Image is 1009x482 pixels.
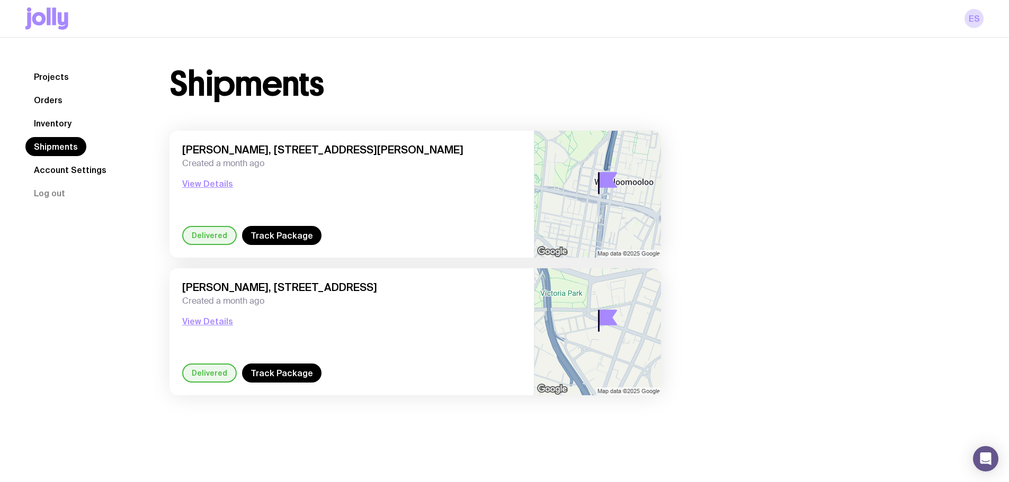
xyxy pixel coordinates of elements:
a: Orders [25,90,71,110]
button: View Details [182,177,233,190]
h1: Shipments [169,67,324,101]
a: Track Package [242,363,322,383]
a: Account Settings [25,160,115,179]
a: Inventory [25,114,80,133]
img: staticmap [534,131,661,258]
button: Log out [25,184,74,203]
a: ES [965,9,984,28]
a: Track Package [242,226,322,245]
div: Open Intercom Messenger [973,446,998,471]
div: Delivered [182,363,237,383]
button: View Details [182,315,233,328]
img: staticmap [534,268,661,395]
span: [PERSON_NAME], [STREET_ADDRESS][PERSON_NAME] [182,143,521,156]
span: Created a month ago [182,296,521,306]
span: Created a month ago [182,158,521,169]
a: Shipments [25,137,86,156]
div: Delivered [182,226,237,245]
span: [PERSON_NAME], [STREET_ADDRESS] [182,281,521,294]
a: Projects [25,67,77,86]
